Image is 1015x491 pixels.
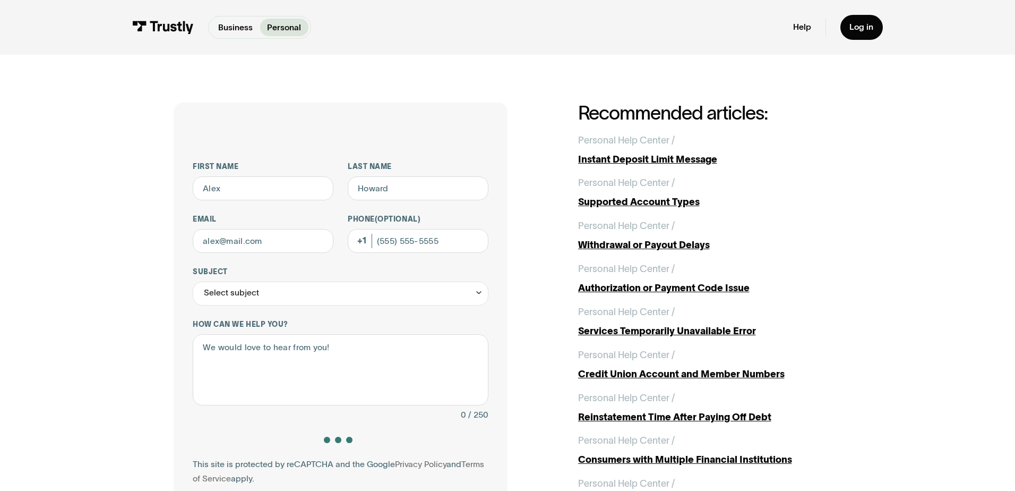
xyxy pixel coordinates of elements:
[348,176,488,200] input: Howard
[578,262,841,295] a: Personal Help Center /Authorization or Payment Code Issue
[578,219,675,233] div: Personal Help Center /
[793,22,811,32] a: Help
[840,15,883,40] a: Log in
[211,19,260,36] a: Business
[218,21,253,34] p: Business
[348,229,488,253] input: (555) 555-5555
[348,162,488,172] label: Last name
[578,305,675,319] div: Personal Help Center /
[204,286,259,300] div: Select subject
[578,477,675,491] div: Personal Help Center /
[578,281,841,295] div: Authorization or Payment Code Issue
[193,458,488,486] div: This site is protected by reCAPTCHA and the Google and apply.
[193,215,333,224] label: Email
[578,434,841,467] a: Personal Help Center /Consumers with Multiple Financial Institutions
[578,153,841,167] div: Instant Deposit Limit Message
[578,176,675,190] div: Personal Help Center /
[578,195,841,209] div: Supported Account Types
[578,434,675,448] div: Personal Help Center /
[578,453,841,467] div: Consumers with Multiple Financial Institutions
[132,21,194,34] img: Trustly Logo
[578,391,675,405] div: Personal Help Center /
[348,215,488,224] label: Phone
[578,367,841,382] div: Credit Union Account and Member Numbers
[468,408,488,422] div: / 250
[260,19,308,36] a: Personal
[578,133,841,167] a: Personal Help Center /Instant Deposit Limit Message
[578,348,675,362] div: Personal Help Center /
[578,305,841,338] a: Personal Help Center /Services Temporarily Unavailable Error
[578,238,841,252] div: Withdrawal or Payout Delays
[578,103,841,124] h2: Recommended articles:
[395,460,446,469] a: Privacy Policy
[578,262,675,276] div: Personal Help Center /
[849,22,873,32] div: Log in
[193,162,333,172] label: First name
[375,215,420,223] span: (Optional)
[578,391,841,425] a: Personal Help Center /Reinstatement Time After Paying Off Debt
[578,133,675,148] div: Personal Help Center /
[267,21,301,34] p: Personal
[578,348,841,382] a: Personal Help Center /Credit Union Account and Member Numbers
[193,320,488,329] label: How can we help you?
[193,460,484,483] a: Terms of Service
[578,324,841,338] div: Services Temporarily Unavailable Error
[578,219,841,252] a: Personal Help Center /Withdrawal or Payout Delays
[578,176,841,209] a: Personal Help Center /Supported Account Types
[193,267,488,277] label: Subject
[193,176,333,200] input: Alex
[193,229,333,253] input: alex@mail.com
[461,408,466,422] div: 0
[578,410,841,425] div: Reinstatement Time After Paying Off Debt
